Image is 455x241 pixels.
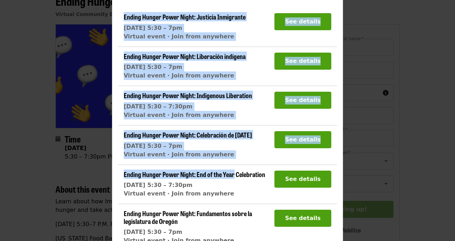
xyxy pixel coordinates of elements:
[124,150,252,159] div: Virtual event · Join from anywhere
[124,171,265,198] a: Ending Hunger Power Night: End of the Year Celebration[DATE] 5:30 – 7:30pmVirtual event · Join fr...
[124,12,246,21] span: Ending Hunger Power Night: Justicia Inmigrante
[274,131,331,148] button: See details
[124,13,246,41] a: Ending Hunger Power Night: Justicia Inmigrante[DATE] 5:30 – 7pmVirtual event · Join from anywhere
[124,24,246,32] div: [DATE] 5:30 – 7pm
[274,18,331,25] a: See details
[124,102,252,111] div: [DATE] 5:30 – 7:30pm
[124,92,252,119] a: Ending Hunger Power Night: Indigenous Liberation[DATE] 5:30 – 7:30pmVirtual event · Join from any...
[124,32,246,41] div: Virtual event · Join from anywhere
[274,136,331,143] a: See details
[124,53,246,80] a: Ending Hunger Power Night: Liberación indígena[DATE] 5:30 – 7pmVirtual event · Join from anywhere
[274,92,331,109] button: See details
[124,181,265,189] div: [DATE] 5:30 – 7:30pm
[274,53,331,70] button: See details
[274,210,331,227] button: See details
[274,176,331,182] a: See details
[124,52,246,61] span: Ending Hunger Power Night: Liberación indígena
[124,170,265,179] span: Ending Hunger Power Night: End of the Year Celebration
[274,97,331,103] a: See details
[124,189,265,198] div: Virtual event · Join from anywhere
[124,209,252,226] span: Ending Hunger Power Night: Fundamentos sobre la legislatura de Oregón
[274,13,331,30] button: See details
[124,228,269,236] div: [DATE] 5:30 – 7pm
[124,71,246,80] div: Virtual event · Join from anywhere
[124,91,252,100] span: Ending Hunger Power Night: Indigenous Liberation
[274,58,331,64] a: See details
[124,142,252,150] div: [DATE] 5:30 – 7pm
[124,131,252,159] a: Ending Hunger Power Night: Celebración de [DATE][DATE] 5:30 – 7pmVirtual event · Join from anywhere
[274,171,331,188] button: See details
[124,130,252,139] span: Ending Hunger Power Night: Celebración de [DATE]
[124,63,246,71] div: [DATE] 5:30 – 7pm
[274,215,331,221] a: See details
[124,111,252,119] div: Virtual event · Join from anywhere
